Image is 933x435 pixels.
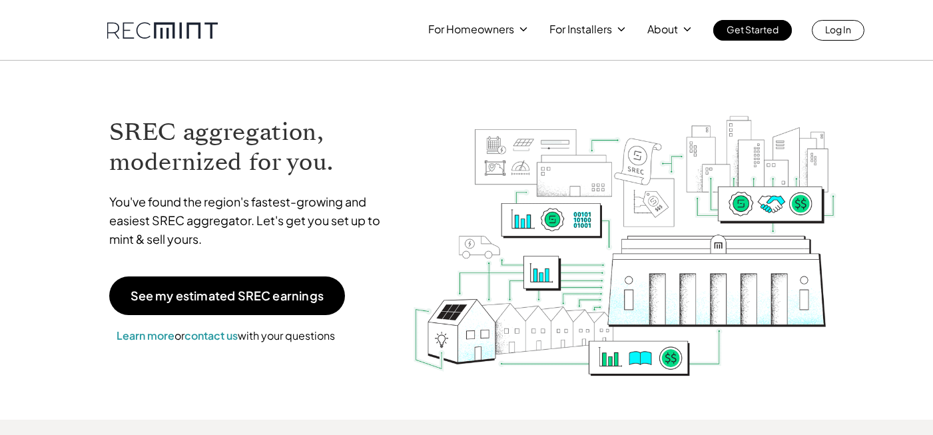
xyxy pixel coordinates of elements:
p: Log In [825,20,851,39]
p: For Homeowners [428,20,514,39]
h1: SREC aggregation, modernized for you. [109,117,393,177]
a: See my estimated SREC earnings [109,276,345,315]
p: Get Started [727,20,778,39]
p: For Installers [549,20,612,39]
p: or with your questions [109,327,342,344]
p: About [647,20,678,39]
a: Log In [812,20,864,41]
p: You've found the region's fastest-growing and easiest SREC aggregator. Let's get you set up to mi... [109,193,393,248]
a: contact us [184,328,238,342]
img: RECmint value cycle [412,81,837,380]
p: See my estimated SREC earnings [131,290,324,302]
a: Get Started [713,20,792,41]
a: Learn more [117,328,174,342]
